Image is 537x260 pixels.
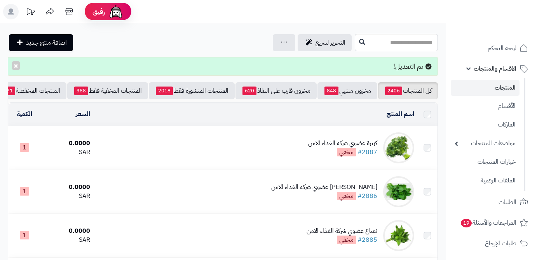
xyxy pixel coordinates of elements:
a: مخزون قارب على النفاذ620 [235,82,317,99]
a: السعر [76,109,90,119]
a: الطلبات [451,193,532,211]
div: نعناع عضوي شركة الغذاء الامن [307,227,377,236]
div: SAR [44,148,90,157]
span: الأقسام والمنتجات [474,63,516,74]
img: نعناع عضوي شركة الغذاء الامن [383,220,414,251]
a: #2885 [357,235,377,244]
div: 0.0000 [44,227,90,236]
div: 0.0000 [44,183,90,192]
a: خيارات المنتجات [451,154,520,170]
div: 0.0000 [44,139,90,148]
a: مخزون منتهي848 [317,82,377,99]
div: كزبرة عضوي شركة الغذاء الامن [308,139,377,148]
div: SAR [44,192,90,201]
a: #2887 [357,147,377,157]
span: 1 [20,231,29,239]
a: تحديثات المنصة [21,4,40,21]
span: الطلبات [499,197,516,208]
span: رفيق [92,7,105,16]
img: جرجير عضوي شركة الغذاء الامن [383,176,414,207]
span: 19 [460,218,472,228]
span: لوحة التحكم [488,43,516,54]
div: SAR [44,236,90,244]
span: 2406 [385,87,402,95]
div: [PERSON_NAME] عضوي شركة الغذاء الامن [271,183,377,192]
span: التحرير لسريع [316,38,345,47]
span: المراجعات والأسئلة [460,217,516,228]
span: مخفي [337,192,356,200]
a: كل المنتجات2406 [378,82,438,99]
span: مخفي [337,148,356,156]
a: لوحة التحكم [451,39,532,57]
button: × [12,61,20,70]
span: 21 [4,87,15,95]
a: المنتجات المنشورة فقط2018 [149,82,235,99]
a: اسم المنتج [387,109,414,119]
span: طلبات الإرجاع [485,238,516,249]
a: مواصفات المنتجات [451,135,520,152]
a: اضافة منتج جديد [9,34,73,51]
a: التحرير لسريع [298,34,352,51]
img: ai-face.png [108,4,124,19]
a: المنتجات [451,80,520,96]
a: المراجعات والأسئلة19 [451,213,532,232]
a: الملفات الرقمية [451,172,520,189]
span: 1 [20,187,29,196]
img: كزبرة عضوي شركة الغذاء الامن [383,132,414,163]
span: مخفي [337,236,356,244]
a: الأقسام [451,98,520,114]
span: 620 [242,87,256,95]
span: اضافة منتج جديد [26,38,67,47]
a: المنتجات المخفية فقط388 [67,82,148,99]
img: logo-2.png [484,6,530,23]
a: طلبات الإرجاع [451,234,532,253]
a: الكمية [17,109,32,119]
span: 848 [324,87,338,95]
a: الماركات [451,116,520,133]
div: تم التعديل! [8,57,438,76]
a: #2886 [357,191,377,201]
span: 1 [20,143,29,152]
span: 2018 [156,87,173,95]
span: 388 [74,87,88,95]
